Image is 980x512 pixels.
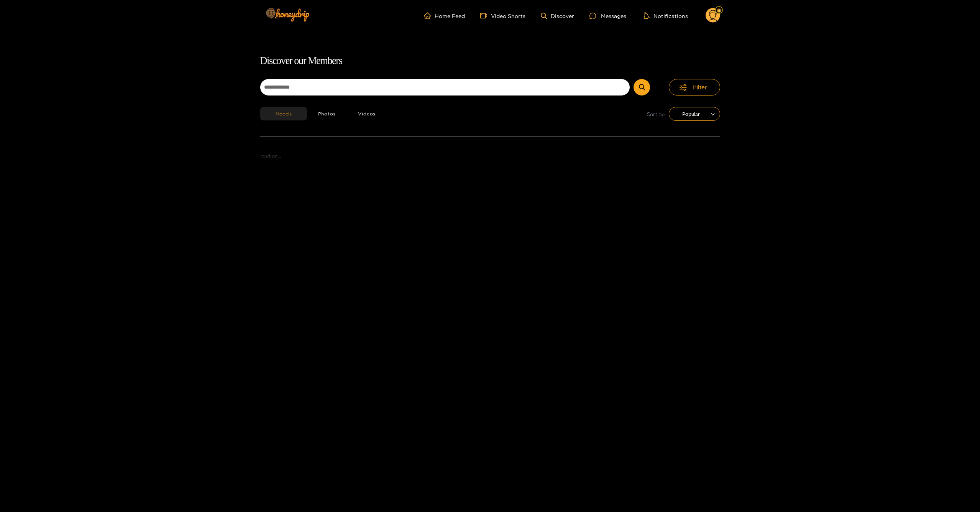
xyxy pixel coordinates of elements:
[717,8,721,13] img: Fan Level
[647,110,666,119] span: Sort by:
[307,107,347,120] button: Photos
[669,107,720,121] div: sort
[589,12,626,20] div: Messages
[480,12,491,19] span: video-camera
[424,12,465,19] a: Home Feed
[541,13,574,19] a: Discover
[642,12,690,20] button: Notifications
[634,79,650,95] button: Submit Search
[260,107,307,120] button: Models
[675,108,714,120] span: Popular
[669,79,720,95] button: Filter
[260,152,720,161] p: loading...
[693,83,708,92] span: Filter
[480,12,525,19] a: Video Shorts
[424,12,435,19] span: home
[260,53,720,69] h1: Discover our Members
[347,107,387,120] button: Videos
